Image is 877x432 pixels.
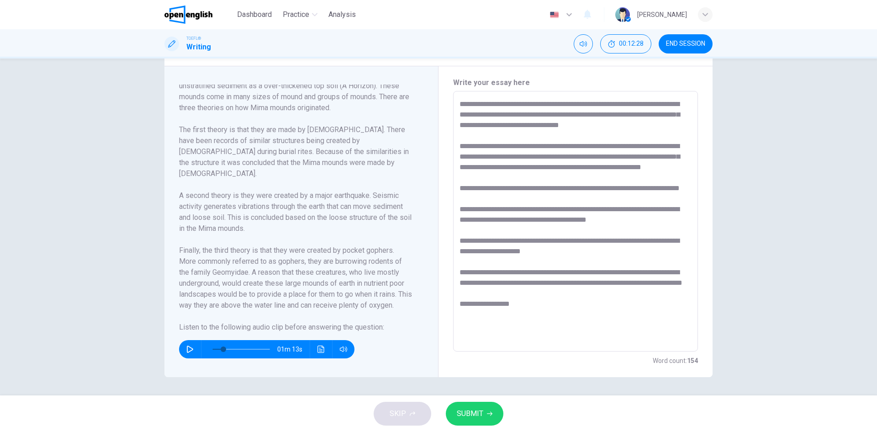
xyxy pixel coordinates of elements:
[453,77,698,88] h6: Write your essay here
[233,6,275,23] button: Dashboard
[446,402,503,426] button: SUBMIT
[283,9,309,20] span: Practice
[179,245,412,311] h6: Finally, the third theory is that they were created by pocket gophers. More commonly referred to ...
[179,322,412,333] h6: Listen to the following audio clip before answering the question :
[615,7,630,22] img: Profile picture
[653,355,698,366] h6: Word count :
[574,34,593,53] div: Mute
[164,5,212,24] img: OpenEnglish logo
[186,42,211,53] h1: Writing
[179,190,412,234] h6: A second theory is they were created by a major earthquake. Seismic activity generates vibrations...
[637,9,687,20] div: [PERSON_NAME]
[179,69,412,113] h6: Mima mounds are low, flattened, domelike mounds composed of loose unstratified sediment as a over...
[666,40,705,48] span: END SESSION
[619,40,644,48] span: 00:12:28
[179,124,412,179] h6: The first theory is that they are made by [DEMOGRAPHIC_DATA]. There have been records of similar ...
[164,5,233,24] a: OpenEnglish logo
[325,6,359,23] button: Analysis
[659,34,713,53] button: END SESSION
[237,9,272,20] span: Dashboard
[279,6,321,23] button: Practice
[600,34,651,53] button: 00:12:28
[314,340,328,358] button: Click to see the audio transcription
[277,340,310,358] span: 01m 13s
[687,357,698,364] strong: 154
[328,9,356,20] span: Analysis
[186,35,201,42] span: TOEFL®
[600,34,651,53] div: Hide
[457,407,483,420] span: SUBMIT
[549,11,560,18] img: en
